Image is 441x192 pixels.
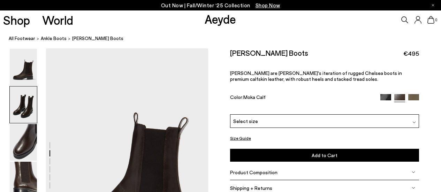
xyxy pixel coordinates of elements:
p: Out Now | Fall/Winter ‘25 Collection [161,1,280,10]
a: Shop [3,14,30,26]
img: svg%3E [412,121,416,124]
span: Product Composition [230,169,277,175]
img: Jack Chelsea Boots - Image 2 [10,86,37,123]
a: World [42,14,73,26]
span: 0 [434,18,438,22]
div: Color: [230,94,374,102]
span: [PERSON_NAME] are [PERSON_NAME]'s iteration of rugged Chelsea boots in premium calfskin leather, ... [230,70,402,82]
a: Aeyde [205,11,236,26]
span: [PERSON_NAME] Boots [72,35,123,42]
img: svg%3E [412,186,415,190]
span: Moka Calf [243,94,266,100]
a: ankle boots [41,35,67,42]
button: Size Guide [230,134,251,143]
img: svg%3E [412,170,415,174]
span: Shipping + Returns [230,185,272,191]
button: Add to Cart [230,149,419,162]
img: Jack Chelsea Boots - Image 3 [10,124,37,161]
h2: [PERSON_NAME] Boots [230,48,308,57]
span: ankle boots [41,36,67,41]
img: Jack Chelsea Boots - Image 1 [10,49,37,85]
span: Add to Cart [312,152,337,158]
a: All Footwear [9,35,35,42]
nav: breadcrumb [9,29,441,48]
span: Navigate to /collections/new-in [256,2,280,8]
a: 0 [427,16,434,24]
span: €495 [403,49,419,58]
span: Select size [233,117,258,125]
